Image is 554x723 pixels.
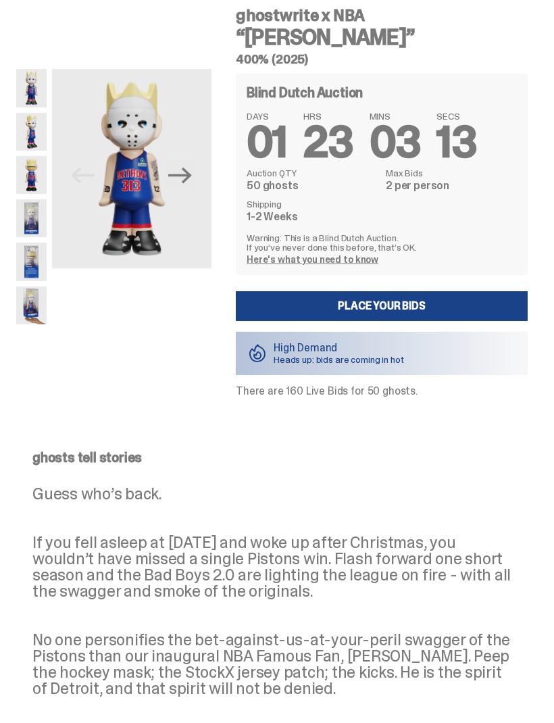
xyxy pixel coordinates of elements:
[370,114,421,170] span: 03
[247,168,378,178] dt: Auction QTY
[436,114,476,170] span: 13
[386,180,517,191] dd: 2 per person
[236,26,528,48] h3: “[PERSON_NAME]”
[16,243,47,280] img: Eminem_NBA_400_13.png
[247,233,517,252] p: Warning: This is a Blind Dutch Auction. If you’ve never done this before, that’s OK.
[274,355,404,364] p: Heads up: bids are coming in hot
[236,7,528,24] h4: ghostwrite x NBA
[16,113,47,151] img: Copy%20of%20Eminem_NBA_400_3.png
[247,199,378,209] dt: Shipping
[274,343,404,353] p: High Demand
[247,211,378,222] dd: 1-2 Weeks
[16,199,47,237] img: Eminem_NBA_400_12.png
[247,180,378,191] dd: 50 ghosts
[16,286,47,324] img: eminem%20scale.png
[236,53,528,66] h5: 400% (2025)
[16,156,47,194] img: Copy%20of%20Eminem_NBA_400_6.png
[386,168,517,178] dt: Max Bids
[32,486,511,697] p: Guess who’s back. If you fell asleep at [DATE] and woke up after Christmas, you wouldn’t have mis...
[247,114,287,170] span: 01
[52,69,211,268] img: Copy%20of%20Eminem_NBA_400_1.png
[32,451,511,464] p: ghosts tell stories
[303,114,353,170] span: 23
[247,253,378,266] a: Here's what you need to know
[16,69,47,107] img: Copy%20of%20Eminem_NBA_400_1.png
[303,111,353,121] span: HRS
[236,291,528,321] a: Place your Bids
[436,111,476,121] span: SECS
[247,86,363,99] h4: Blind Dutch Auction
[247,111,287,121] span: DAYS
[166,160,195,190] button: Next
[370,111,421,121] span: MINS
[236,386,528,397] p: There are 160 Live Bids for 50 ghosts.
